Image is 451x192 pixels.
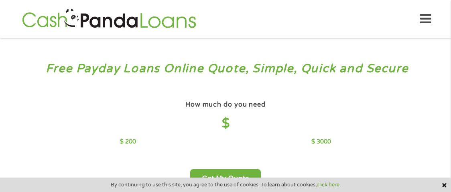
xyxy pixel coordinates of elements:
p: $ 200 [120,137,136,146]
h4: How much do you need [185,101,266,109]
h4: $ [120,115,331,132]
a: click here. [317,182,341,188]
span: By continuing to use this site, you agree to the use of cookies. To learn about cookies, [111,182,341,188]
p: $ 3000 [311,137,331,146]
h3: Free Payday Loans Online Quote, Simple, Quick and Secure [23,61,428,76]
button: Get My Quote [190,169,260,188]
img: GetLoanNow Logo [20,8,199,30]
